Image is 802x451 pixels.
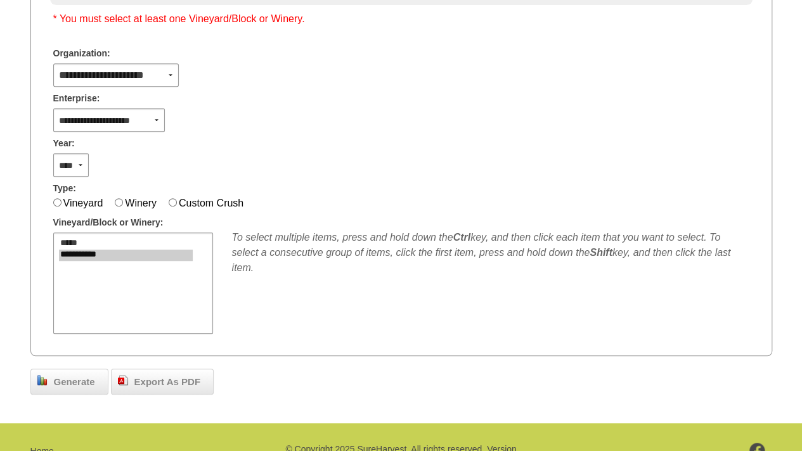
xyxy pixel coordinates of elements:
span: Enterprise: [53,92,100,105]
span: Type: [53,182,76,195]
b: Shift [590,247,612,258]
span: Organization: [53,47,110,60]
span: Vineyard/Block or Winery: [53,216,164,229]
span: * You must select at least one Vineyard/Block or Winery. [53,13,305,24]
span: Generate [48,375,101,390]
a: Generate [30,369,108,395]
label: Vineyard [63,198,103,208]
b: Ctrl [453,232,470,243]
img: doc_pdf.png [118,375,128,385]
label: Winery [125,198,157,208]
span: Year: [53,137,75,150]
a: Export As PDF [111,369,214,395]
div: To select multiple items, press and hold down the key, and then click each item that you want to ... [232,230,749,276]
span: Export As PDF [128,375,207,390]
label: Custom Crush [179,198,243,208]
img: chart_bar.png [37,375,48,385]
